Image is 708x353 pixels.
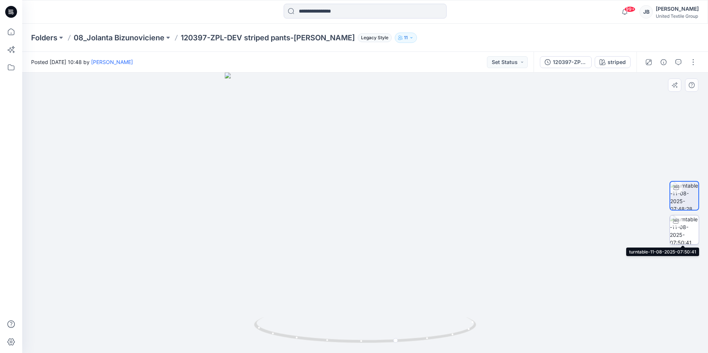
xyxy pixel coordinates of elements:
[181,33,355,43] p: 120397-ZPL-DEV striped pants-[PERSON_NAME]
[553,58,587,66] div: 120397-ZPL-DEV striped pants-[PERSON_NAME]
[656,13,699,19] div: United Textile Group
[670,182,698,210] img: turntable-11-08-2025-07:48:28
[595,56,631,68] button: striped
[639,5,653,19] div: JB
[658,56,669,68] button: Details
[670,215,699,244] img: turntable-11-08-2025-07:50:41
[91,59,133,65] a: [PERSON_NAME]
[358,33,392,42] span: Legacy Style
[74,33,164,43] a: 08_Jolanta Bizunoviciene
[404,34,408,42] p: 11
[355,33,392,43] button: Legacy Style
[540,56,592,68] button: 120397-ZPL-DEV striped pants-[PERSON_NAME]
[31,58,133,66] span: Posted [DATE] 10:48 by
[656,4,699,13] div: [PERSON_NAME]
[624,6,635,12] span: 99+
[395,33,417,43] button: 11
[31,33,57,43] a: Folders
[608,58,626,66] div: striped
